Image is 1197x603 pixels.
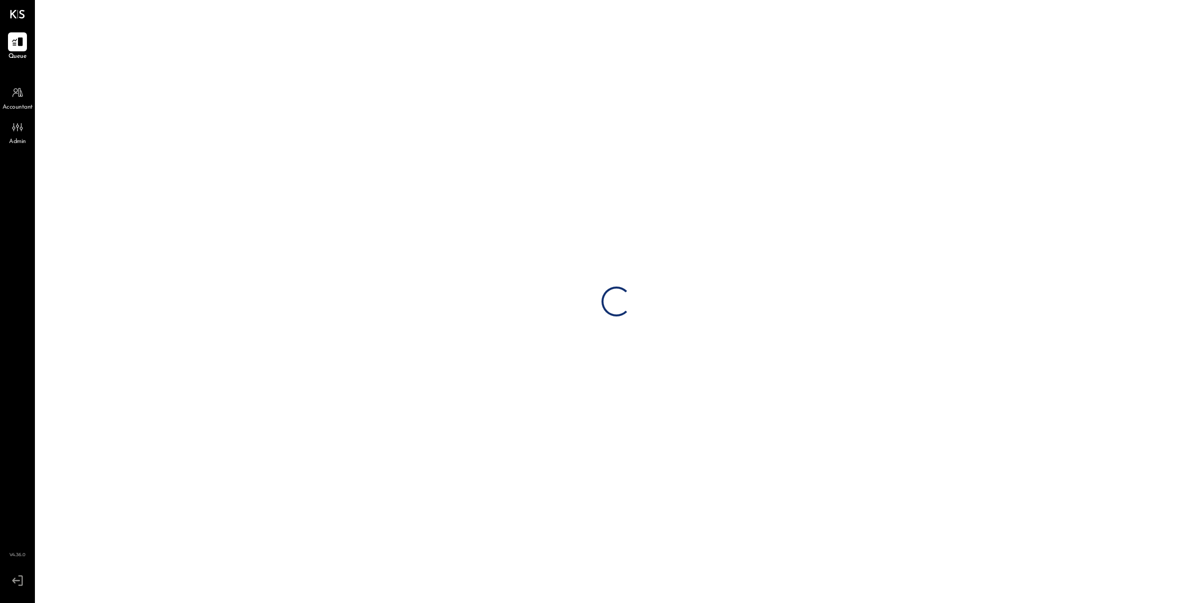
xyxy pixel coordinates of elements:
[0,118,34,147] a: Admin
[0,32,34,61] a: Queue
[0,83,34,112] a: Accountant
[9,138,26,147] span: Admin
[8,52,27,61] span: Queue
[2,103,33,112] span: Accountant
